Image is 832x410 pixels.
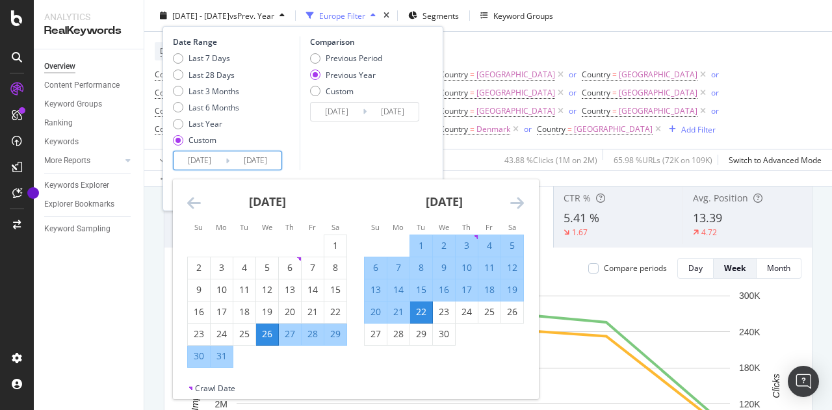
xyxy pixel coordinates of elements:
[188,323,211,345] td: Choose Sunday, March 23, 2025 as your check-in date. It’s available.
[711,105,719,116] div: or
[302,323,324,345] td: Selected. Friday, March 28, 2025
[44,116,73,130] div: Ranking
[501,279,524,301] td: Selected. Saturday, April 19, 2025
[279,283,301,296] div: 13
[714,258,757,279] button: Week
[319,10,365,21] div: Europe Filter
[582,105,610,116] span: Country
[501,239,523,252] div: 5
[188,69,235,80] div: Last 28 Days
[476,102,555,120] span: [GEOGRAPHIC_DATA]
[256,305,278,318] div: 19
[44,60,75,73] div: Overview
[211,323,233,345] td: Choose Monday, March 24, 2025 as your check-in date. It’s available.
[188,261,210,274] div: 2
[173,135,239,146] div: Custom
[486,222,493,232] small: Fr
[211,279,233,301] td: Choose Monday, March 10, 2025 as your check-in date. It’s available.
[173,179,538,383] div: Calendar
[771,374,781,398] text: Clicks
[211,301,233,323] td: Choose Monday, March 17, 2025 as your check-in date. It’s available.
[229,151,281,170] input: End Date
[433,305,455,318] div: 23
[582,87,610,98] span: Country
[155,69,183,80] span: Country
[44,198,135,211] a: Explorer Bookmarks
[188,301,211,323] td: Choose Sunday, March 16, 2025 as your check-in date. It’s available.
[564,210,599,225] span: 5.41 %
[456,301,478,323] td: Choose Thursday, April 24, 2025 as your check-in date. It’s available.
[233,261,255,274] div: 4
[279,261,301,274] div: 6
[371,222,380,232] small: Su
[501,235,524,257] td: Selected. Saturday, April 5, 2025
[456,239,478,252] div: 3
[211,261,233,274] div: 3
[711,105,719,117] button: or
[524,123,532,135] button: or
[302,257,324,279] td: Choose Friday, March 7, 2025 as your check-in date. It’s available.
[462,222,471,232] small: Th
[173,118,239,129] div: Last Year
[501,305,523,318] div: 26
[478,235,501,257] td: Selected. Friday, April 4, 2025
[433,323,456,345] td: Choose Wednesday, April 30, 2025 as your check-in date. It’s available.
[44,154,122,168] a: More Reports
[711,69,719,80] div: or
[478,283,500,296] div: 18
[155,149,192,170] button: Apply
[582,69,610,80] span: Country
[739,363,760,373] text: 180K
[188,85,239,96] div: Last 3 Months
[410,301,433,323] td: Selected as end date. Tuesday, April 22, 2025
[211,257,233,279] td: Choose Monday, March 3, 2025 as your check-in date. It’s available.
[233,301,256,323] td: Choose Tuesday, March 18, 2025 as your check-in date. It’s available.
[324,235,347,257] td: Choose Saturday, March 1, 2025 as your check-in date. It’s available.
[456,235,478,257] td: Selected. Thursday, April 3, 2025
[194,222,203,232] small: Su
[456,283,478,296] div: 17
[537,123,565,135] span: Country
[478,301,501,323] td: Choose Friday, April 25, 2025 as your check-in date. It’s available.
[410,305,432,318] div: 22
[27,187,39,199] div: Tooltip anchor
[365,283,387,296] div: 13
[173,53,239,64] div: Last 7 Days
[44,179,109,192] div: Keywords Explorer
[387,261,409,274] div: 7
[439,222,449,232] small: We
[155,87,183,98] span: Country
[693,210,722,225] span: 13.39
[44,179,135,192] a: Keywords Explorer
[433,301,456,323] td: Choose Wednesday, April 23, 2025 as your check-in date. It’s available.
[501,257,524,279] td: Selected. Saturday, April 12, 2025
[612,69,617,80] span: =
[240,222,248,232] small: Tu
[188,350,210,363] div: 30
[326,69,376,80] div: Previous Year
[433,283,455,296] div: 16
[195,383,235,394] div: Crawl Date
[279,327,301,340] div: 27
[211,305,233,318] div: 17
[433,279,456,301] td: Selected. Wednesday, April 16, 2025
[249,194,286,209] strong: [DATE]
[688,263,703,274] div: Day
[44,222,110,236] div: Keyword Sampling
[302,301,324,323] td: Choose Friday, March 21, 2025 as your check-in date. It’s available.
[456,261,478,274] div: 10
[410,283,432,296] div: 15
[739,290,760,301] text: 300K
[365,279,387,301] td: Selected. Sunday, April 13, 2025
[301,5,381,26] button: Europe Filter
[569,87,577,98] div: or
[309,222,316,232] small: Fr
[433,327,455,340] div: 30
[387,305,409,318] div: 21
[233,283,255,296] div: 11
[612,105,617,116] span: =
[387,257,410,279] td: Selected. Monday, April 7, 2025
[470,69,474,80] span: =
[508,222,516,232] small: Sa
[279,323,302,345] td: Selected. Thursday, March 27, 2025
